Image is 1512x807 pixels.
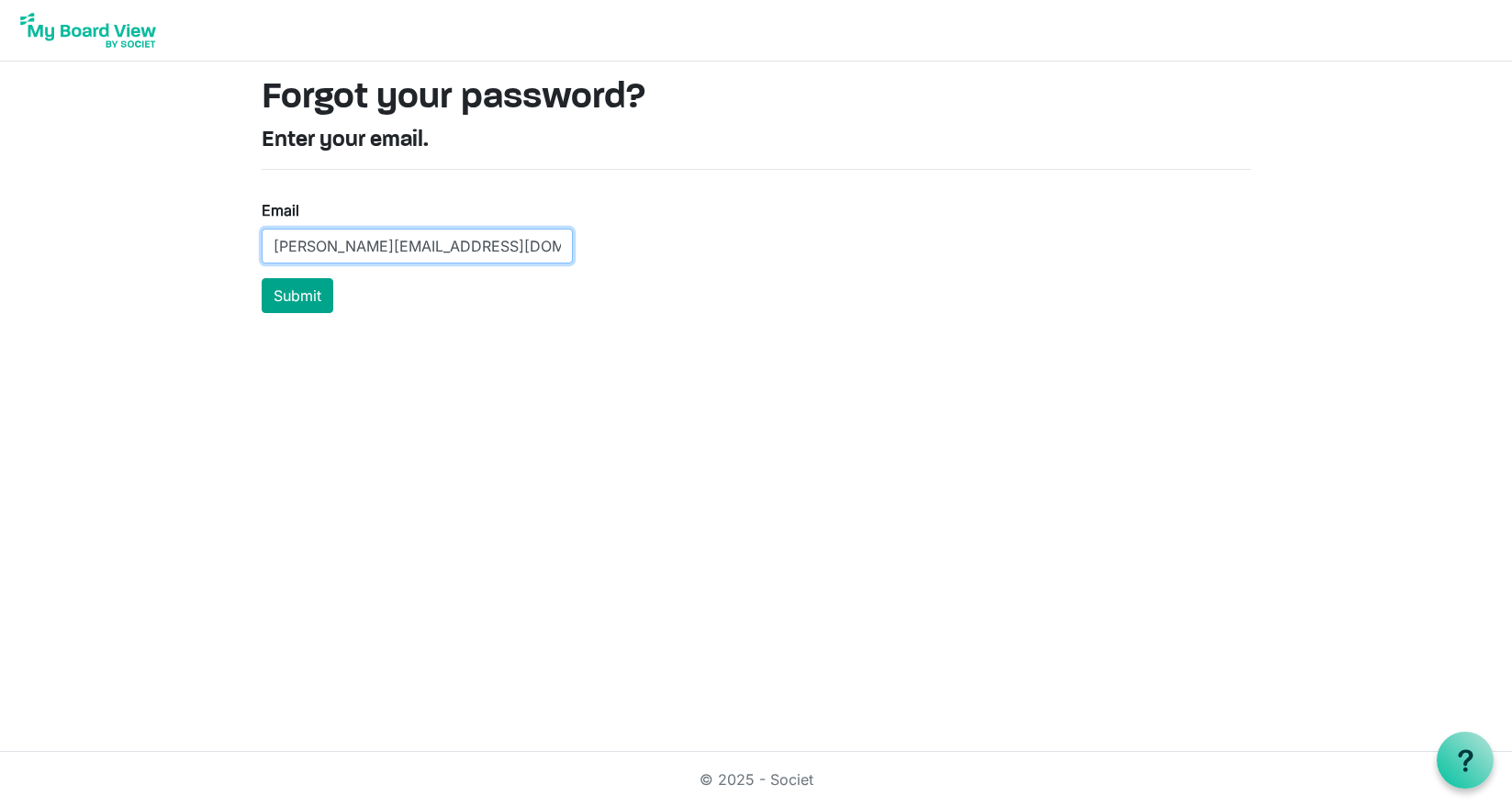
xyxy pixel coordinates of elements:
h4: Enter your email. [262,128,1251,154]
button: Submit [262,278,333,313]
h1: Forgot your password? [262,76,1251,120]
label: Email [262,199,299,221]
img: My Board View Logo [15,7,162,53]
a: © 2025 - Societ [700,770,813,789]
